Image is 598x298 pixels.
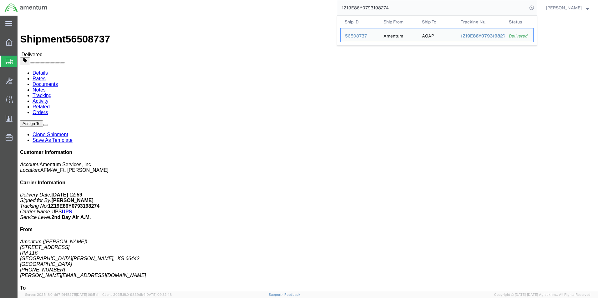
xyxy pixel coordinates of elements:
[422,28,434,42] div: AOAP
[461,33,509,38] span: 1Z19E86Y0793198274
[461,33,500,39] div: 1Z19E86Y0793198274
[4,3,48,12] img: logo
[337,0,527,15] input: Search for shipment number, reference number
[546,4,589,12] button: [PERSON_NAME]
[18,16,598,291] iframe: FS Legacy Container
[383,28,403,42] div: Amentum
[102,293,172,296] span: Client: 2025.18.0-9839db4
[25,293,99,296] span: Server: 2025.18.0-dd719145275
[76,293,99,296] span: [DATE] 09:51:11
[504,16,534,28] th: Status
[494,292,590,297] span: Copyright © [DATE]-[DATE] Agistix Inc., All Rights Reserved
[345,33,375,39] div: 56508737
[418,16,456,28] th: Ship To
[284,293,300,296] a: Feedback
[145,293,172,296] span: [DATE] 09:32:48
[379,16,418,28] th: Ship From
[340,16,379,28] th: Ship ID
[340,16,537,45] table: Search Results
[546,4,582,11] span: Regina Escobar
[509,33,529,39] div: Delivered
[456,16,505,28] th: Tracking Nu.
[269,293,284,296] a: Support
